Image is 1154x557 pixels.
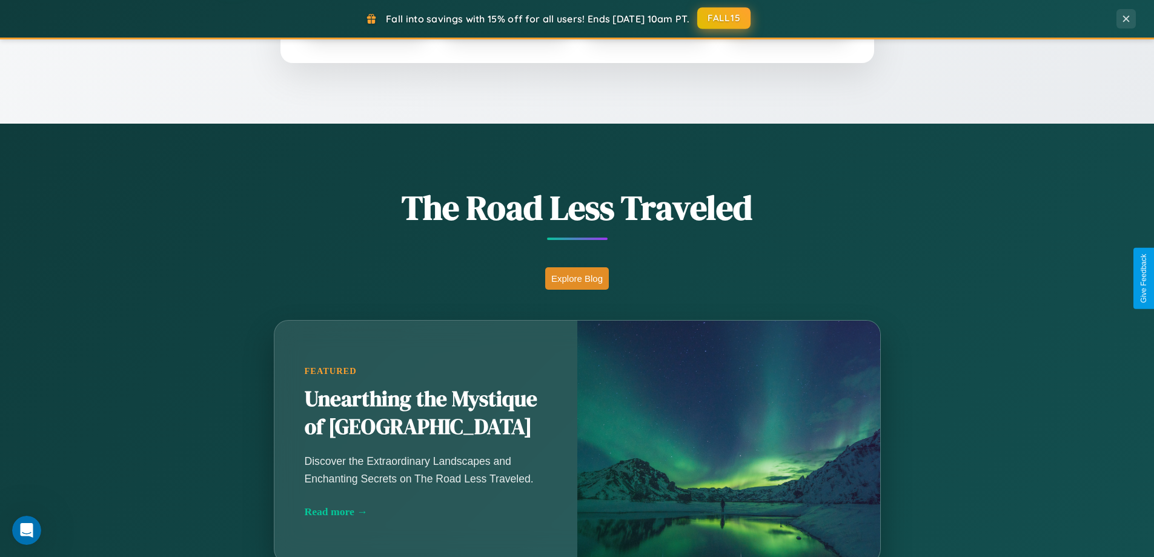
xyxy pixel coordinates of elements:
[305,366,547,376] div: Featured
[1139,254,1148,303] div: Give Feedback
[12,516,41,545] iframe: Intercom live chat
[386,13,689,25] span: Fall into savings with 15% off for all users! Ends [DATE] 10am PT.
[305,505,547,518] div: Read more →
[545,267,609,290] button: Explore Blog
[697,7,751,29] button: FALL15
[305,385,547,441] h2: Unearthing the Mystique of [GEOGRAPHIC_DATA]
[214,184,941,231] h1: The Road Less Traveled
[305,453,547,487] p: Discover the Extraordinary Landscapes and Enchanting Secrets on The Road Less Traveled.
